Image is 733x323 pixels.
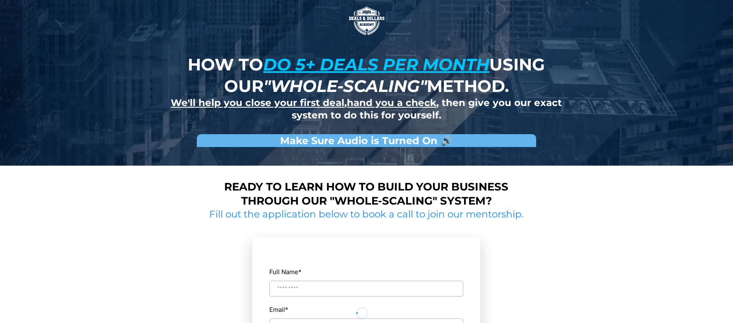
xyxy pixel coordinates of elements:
[171,97,344,108] u: We'll help you close your first deal
[264,76,427,96] em: "whole-scaling"
[269,304,288,315] label: Email
[347,97,436,108] u: hand you a check
[263,54,489,75] u: do 5+ deals per month
[171,97,562,121] strong: , , then give you our exact system to do this for yourself.
[224,180,508,207] strong: Ready to learn how to build your business through our "whole-scaling" system?
[188,54,545,96] strong: How to using our method.
[280,135,453,147] strong: Make Sure Audio is Turned On 🔊
[206,208,527,221] h2: Fill out the application below to book a call to join our mentorship.
[269,266,302,277] label: Full Name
